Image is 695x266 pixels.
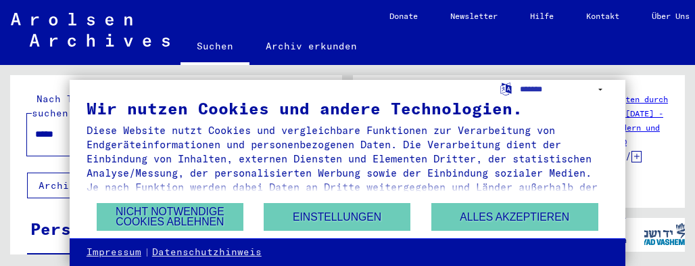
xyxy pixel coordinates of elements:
button: Nicht notwendige Cookies ablehnen [97,203,243,231]
span: / [625,150,631,162]
label: Sprache auswählen [499,81,513,94]
a: Archiv erkunden [249,30,373,62]
img: yv_logo.png [639,217,690,251]
a: Suchen [181,30,249,65]
div: Personen [30,217,112,241]
button: Archival tree units [27,173,170,198]
img: Arolsen_neg.svg [11,13,170,47]
button: Alles akzeptieren [431,203,598,231]
div: Wir nutzen Cookies und andere Technologien. [87,100,608,116]
select: Sprache auswählen [520,80,608,99]
a: Impressum [87,246,141,259]
a: Datenschutzhinweis [152,246,262,259]
button: Einstellungen [264,203,410,231]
